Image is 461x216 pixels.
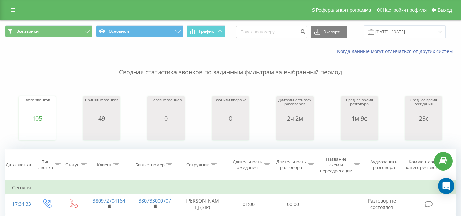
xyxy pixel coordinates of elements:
[5,55,456,77] p: Сводная статистика звонков по заданным фильтрам за выбранный период
[65,162,79,168] div: Статус
[5,181,456,194] td: Сегодня
[97,162,112,168] div: Клиент
[278,98,312,115] div: Длительность всех разговоров
[368,197,396,210] span: Разговор не состоялся
[93,197,125,204] a: 380972704164
[38,159,53,171] div: Тип звонка
[25,115,50,122] div: 105
[383,7,427,13] span: Настройки профиля
[135,162,165,168] div: Бизнес номер
[343,98,376,115] div: Среднее время разговора
[407,98,440,115] div: Среднее время ожидания
[236,26,307,38] input: Поиск по номеру
[215,98,246,115] div: Звонили впервые
[186,162,209,168] div: Сотрудник
[85,115,118,122] div: 49
[151,98,181,115] div: Целевых звонков
[438,178,454,194] div: Open Intercom Messenger
[16,29,39,34] span: Все звонки
[367,159,401,171] div: Аудиозапись разговора
[278,115,312,122] div: 2ч 2м
[276,159,306,171] div: Длительность разговора
[271,194,315,214] td: 00:00
[25,98,50,115] div: Всего звонков
[6,162,31,168] div: Дата звонка
[227,194,271,214] td: 01:00
[178,194,227,214] td: [PERSON_NAME] (SIP)
[343,115,376,122] div: 1м 9с
[187,25,225,37] button: График
[139,197,171,204] a: 380733000707
[199,29,214,34] span: График
[215,115,246,122] div: 0
[151,115,181,122] div: 0
[12,197,27,211] div: 17:34:33
[316,7,371,13] span: Реферальная программа
[337,48,456,54] a: Когда данные могут отличаться от других систем
[311,26,347,38] button: Экспорт
[320,156,352,174] div: Название схемы переадресации
[96,25,183,37] button: Основной
[85,98,118,115] div: Принятых звонков
[438,7,452,13] span: Выход
[405,159,444,171] div: Комментарий/категория звонка
[5,25,92,37] button: Все звонки
[407,115,440,122] div: 23с
[233,159,262,171] div: Длительность ожидания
